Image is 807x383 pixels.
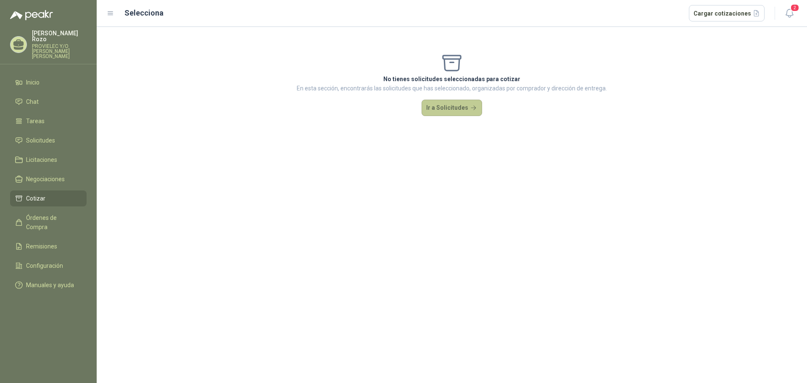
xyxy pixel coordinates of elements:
span: Tareas [26,116,45,126]
span: Configuración [26,261,63,270]
p: [PERSON_NAME] Rozo [32,30,87,42]
a: Chat [10,94,87,110]
span: Cotizar [26,194,45,203]
button: Ir a Solicitudes [422,100,482,116]
button: 2 [782,6,797,21]
a: Órdenes de Compra [10,210,87,235]
span: Manuales y ayuda [26,280,74,290]
a: Negociaciones [10,171,87,187]
a: Licitaciones [10,152,87,168]
p: PROVIELEC Y/O [PERSON_NAME] [PERSON_NAME] [32,44,87,59]
span: 2 [790,4,799,12]
a: Configuración [10,258,87,274]
span: Chat [26,97,39,106]
a: Cotizar [10,190,87,206]
a: Solicitudes [10,132,87,148]
img: Logo peakr [10,10,53,20]
p: No tienes solicitudes seleccionadas para cotizar [297,74,607,84]
span: Inicio [26,78,40,87]
a: Remisiones [10,238,87,254]
h2: Selecciona [124,7,164,19]
a: Manuales y ayuda [10,277,87,293]
a: Tareas [10,113,87,129]
a: Inicio [10,74,87,90]
span: Órdenes de Compra [26,213,79,232]
span: Remisiones [26,242,57,251]
span: Negociaciones [26,174,65,184]
button: Cargar cotizaciones [689,5,765,22]
span: Licitaciones [26,155,57,164]
span: Solicitudes [26,136,55,145]
p: En esta sección, encontrarás las solicitudes que has seleccionado, organizadas por comprador y di... [297,84,607,93]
